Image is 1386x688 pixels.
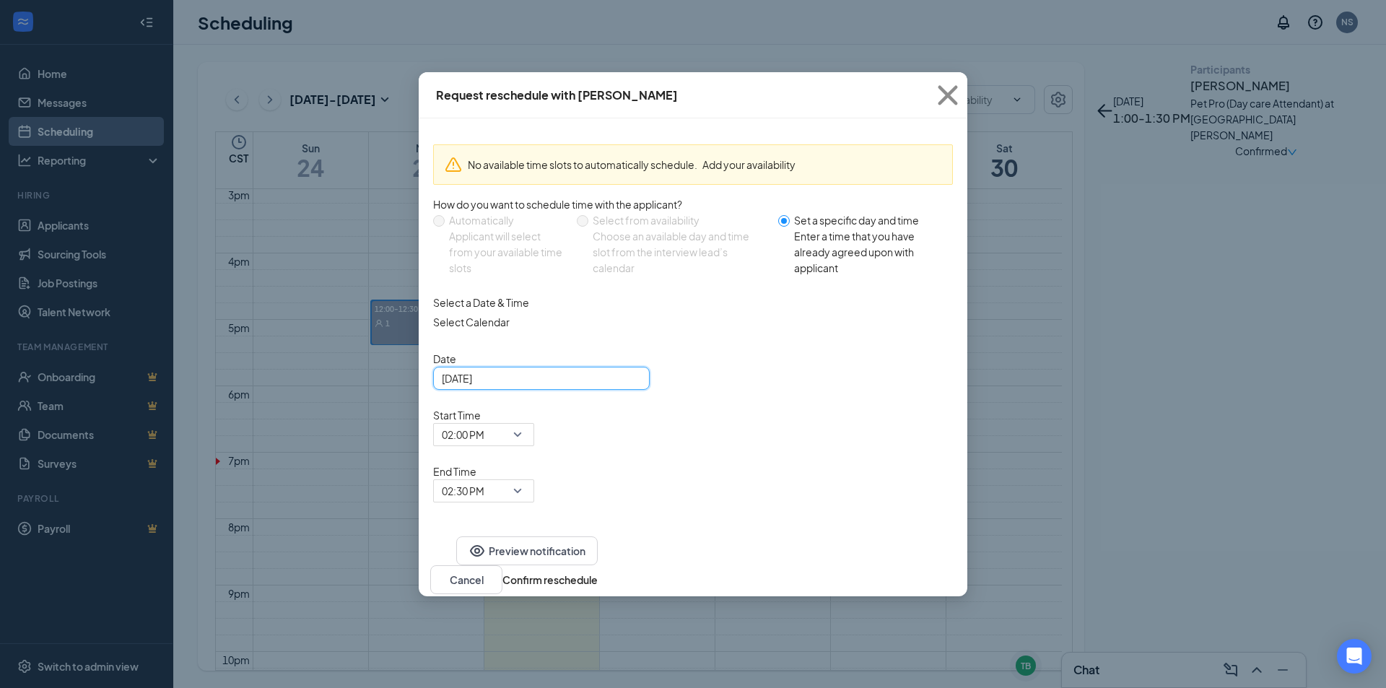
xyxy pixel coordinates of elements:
[433,463,534,479] span: End Time
[794,212,941,228] div: Set a specific day and time
[702,157,796,173] button: Add your availability
[449,228,565,276] div: Applicant will select from your available time slots
[442,480,484,502] span: 02:30 PM
[468,157,941,173] div: No available time slots to automatically schedule.
[593,212,767,228] div: Select from availability
[445,156,462,173] svg: Warning
[433,196,953,212] div: How do you want to schedule time with the applicant?
[449,212,565,228] div: Automatically
[928,76,967,115] svg: Cross
[502,572,598,588] button: Confirm reschedule
[442,424,484,445] span: 02:00 PM
[433,295,953,310] div: Select a Date & Time
[928,72,967,118] button: Close
[433,351,953,367] span: Date
[468,542,486,559] svg: Eye
[433,314,953,330] span: Select Calendar
[436,87,678,103] div: Request reschedule with [PERSON_NAME]
[1337,639,1372,674] div: Open Intercom Messenger
[430,565,502,594] button: Cancel
[794,228,941,276] div: Enter a time that you have already agreed upon with applicant
[442,370,638,386] input: Aug 27, 2025
[593,228,767,276] div: Choose an available day and time slot from the interview lead’s calendar
[433,407,534,423] span: Start Time
[456,536,598,565] button: EyePreview notification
